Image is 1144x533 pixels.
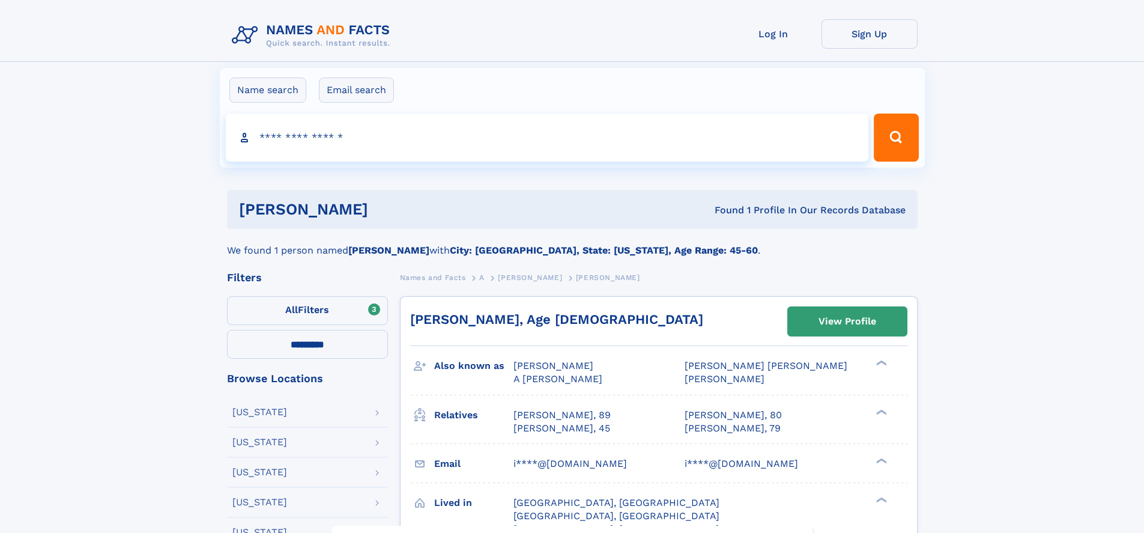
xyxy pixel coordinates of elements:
[479,270,485,285] a: A
[873,457,888,464] div: ❯
[498,270,562,285] a: [PERSON_NAME]
[227,296,388,325] label: Filters
[874,114,918,162] button: Search Button
[819,308,876,335] div: View Profile
[685,373,764,385] span: [PERSON_NAME]
[434,493,513,513] h3: Lived in
[725,19,822,49] a: Log In
[434,356,513,376] h3: Also known as
[227,373,388,384] div: Browse Locations
[498,273,562,282] span: [PERSON_NAME]
[685,360,847,371] span: [PERSON_NAME] [PERSON_NAME]
[434,454,513,474] h3: Email
[788,307,907,336] a: View Profile
[576,273,640,282] span: [PERSON_NAME]
[227,229,918,258] div: We found 1 person named with .
[348,245,429,256] b: [PERSON_NAME]
[513,510,719,522] span: [GEOGRAPHIC_DATA], [GEOGRAPHIC_DATA]
[873,496,888,504] div: ❯
[513,497,719,508] span: [GEOGRAPHIC_DATA], [GEOGRAPHIC_DATA]
[513,360,593,371] span: [PERSON_NAME]
[873,359,888,367] div: ❯
[685,409,782,422] a: [PERSON_NAME], 80
[434,405,513,425] h3: Relatives
[410,312,703,327] a: [PERSON_NAME], Age [DEMOGRAPHIC_DATA]
[541,204,906,217] div: Found 1 Profile In Our Records Database
[400,270,466,285] a: Names and Facts
[513,373,602,385] span: A [PERSON_NAME]
[229,78,306,103] label: Name search
[227,19,400,52] img: Logo Names and Facts
[232,468,287,477] div: [US_STATE]
[822,19,918,49] a: Sign Up
[873,408,888,416] div: ❯
[232,407,287,417] div: [US_STATE]
[227,272,388,283] div: Filters
[232,498,287,507] div: [US_STATE]
[685,422,781,435] a: [PERSON_NAME], 79
[513,409,611,422] a: [PERSON_NAME], 89
[513,422,610,435] a: [PERSON_NAME], 45
[285,304,298,315] span: All
[232,437,287,447] div: [US_STATE]
[226,114,869,162] input: search input
[450,245,758,256] b: City: [GEOGRAPHIC_DATA], State: [US_STATE], Age Range: 45-60
[319,78,394,103] label: Email search
[479,273,485,282] span: A
[239,202,542,217] h1: [PERSON_NAME]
